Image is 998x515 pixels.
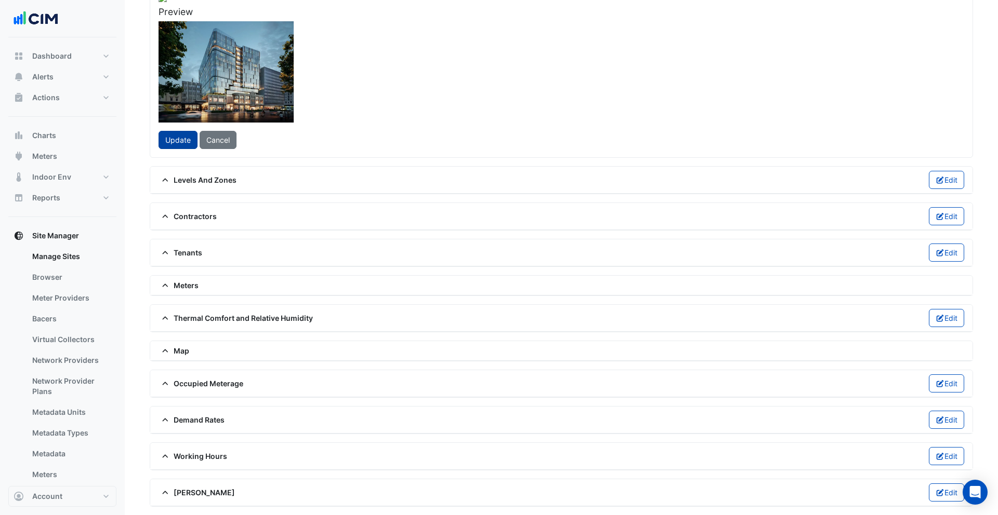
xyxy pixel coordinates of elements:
button: Edit [929,411,965,429]
a: Metadata Types [24,423,116,443]
button: Site Manager [8,225,116,246]
span: Contractors [159,211,217,222]
a: Manage Sites [24,246,116,267]
span: Indoor Env [32,172,71,182]
button: Reports [8,187,116,208]
img: Company Logo [12,8,59,29]
span: Meters [32,151,57,161]
span: Demand Rates [159,414,225,425]
a: Network Provider Plans [24,371,116,402]
app-icon: Site Manager [14,231,24,241]
span: Thermal Comfort and Relative Humidity [159,313,313,323]
span: Levels And Zones [159,174,237,185]
a: Meter Providers [24,288,116,308]
span: Alerts [32,72,54,82]
button: Indoor Env [8,167,116,187]
button: Edit [929,207,965,225]
a: Metadata Units [24,402,116,423]
span: [PERSON_NAME] [159,487,235,498]
button: Actions [8,87,116,108]
button: Edit [929,171,965,189]
button: Edit [929,309,965,327]
span: Reports [32,193,60,203]
span: Dashboard [32,51,72,61]
span: Tenants [159,247,202,258]
button: Edit [929,243,965,262]
app-icon: Alerts [14,72,24,82]
span: Charts [32,130,56,141]
span: Occupied Meterage [159,378,243,389]
span: Map [159,345,189,356]
span: Actions [32,92,60,103]
h5: Preview [159,6,555,17]
button: Edit [929,447,965,465]
a: Bacers [24,308,116,329]
a: Network Providers [24,350,116,371]
span: Working Hours [159,451,227,462]
app-icon: Dashboard [14,51,24,61]
a: Meters [24,464,116,485]
button: Dashboard [8,46,116,66]
a: Virtual Collectors [24,329,116,350]
button: Edit [929,374,965,392]
button: Charts [8,125,116,146]
button: Account [8,486,116,507]
img: B0H422VjSTh6AAAAAElFTkSuQmCC [159,21,294,123]
a: Metadata [24,443,116,464]
button: Cancel [200,131,237,149]
app-icon: Reports [14,193,24,203]
app-icon: Charts [14,130,24,141]
app-icon: Indoor Env [14,172,24,182]
button: Update [159,131,198,149]
button: Edit [929,483,965,502]
span: Account [32,491,62,502]
span: Site Manager [32,231,79,241]
span: Meters [159,280,199,291]
button: Alerts [8,66,116,87]
a: Browser [24,267,116,288]
span: Update [165,135,191,144]
button: Meters [8,146,116,167]
span: Cancel [206,135,230,144]
app-icon: Meters [14,151,24,161]
app-icon: Actions [14,92,24,103]
div: Open Intercom Messenger [963,480,988,505]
